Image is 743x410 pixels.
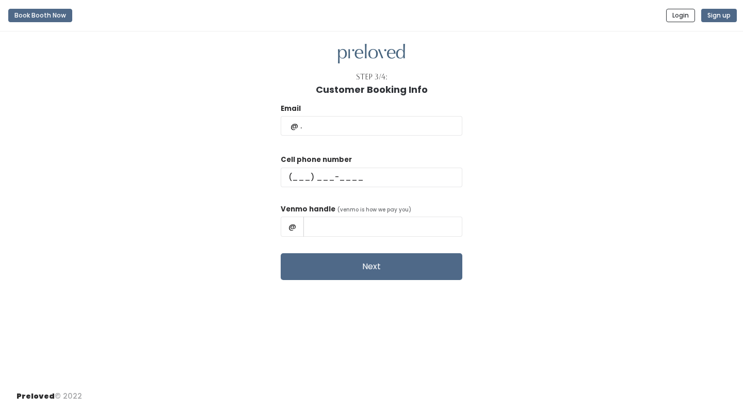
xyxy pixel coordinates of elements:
span: @ [281,217,304,236]
input: @ . [281,116,462,136]
span: (venmo is how we pay you) [337,206,411,214]
label: Cell phone number [281,155,352,165]
h1: Customer Booking Info [316,85,428,95]
div: Step 3/4: [356,72,387,83]
label: Email [281,104,301,114]
div: © 2022 [17,383,82,402]
button: Sign up [701,9,737,22]
span: Preloved [17,391,55,401]
input: (___) ___-____ [281,168,462,187]
button: Next [281,253,462,280]
button: Login [666,9,695,22]
img: preloved logo [338,44,405,64]
a: Book Booth Now [8,4,72,27]
button: Book Booth Now [8,9,72,22]
label: Venmo handle [281,204,335,215]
